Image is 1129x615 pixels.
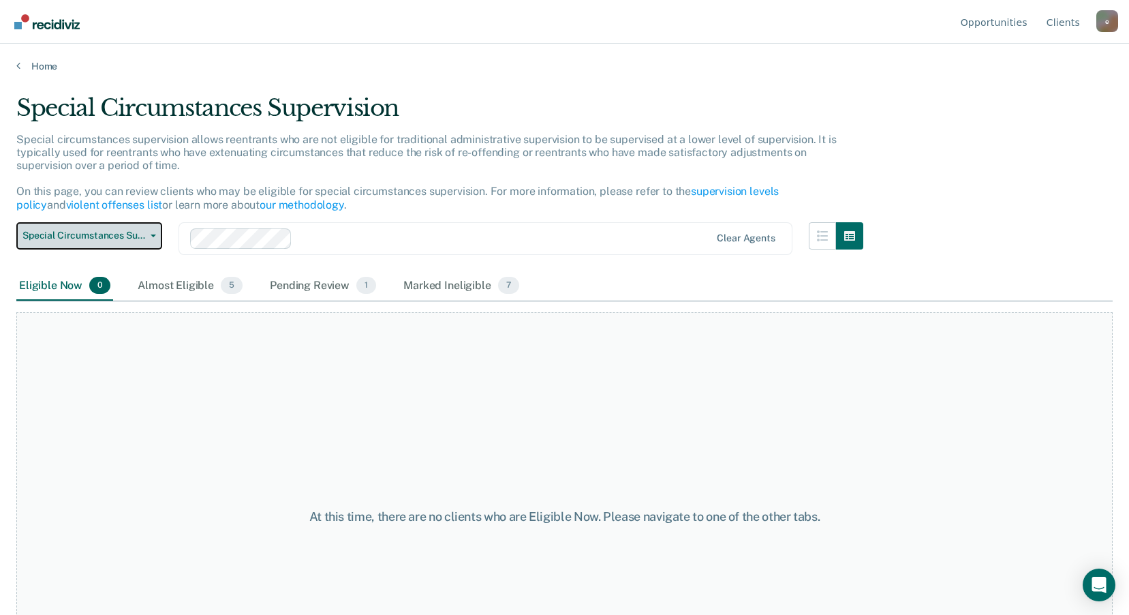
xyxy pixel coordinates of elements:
[16,133,837,211] p: Special circumstances supervision allows reentrants who are not eligible for traditional administ...
[1083,569,1115,601] div: Open Intercom Messenger
[498,277,519,295] span: 7
[16,185,779,211] a: supervision levels policy
[16,94,863,133] div: Special Circumstances Supervision
[291,509,839,524] div: At this time, there are no clients who are Eligible Now. Please navigate to one of the other tabs.
[89,277,110,295] span: 0
[1096,10,1118,32] div: e
[66,198,163,211] a: violent offenses list
[16,60,1113,72] a: Home
[221,277,243,295] span: 5
[401,271,522,301] div: Marked Ineligible7
[22,230,145,241] span: Special Circumstances Supervision
[135,271,245,301] div: Almost Eligible5
[356,277,376,295] span: 1
[16,271,113,301] div: Eligible Now0
[267,271,379,301] div: Pending Review1
[717,232,775,244] div: Clear agents
[260,198,344,211] a: our methodology
[14,14,80,29] img: Recidiviz
[1096,10,1118,32] button: Profile dropdown button
[16,222,162,250] button: Special Circumstances Supervision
